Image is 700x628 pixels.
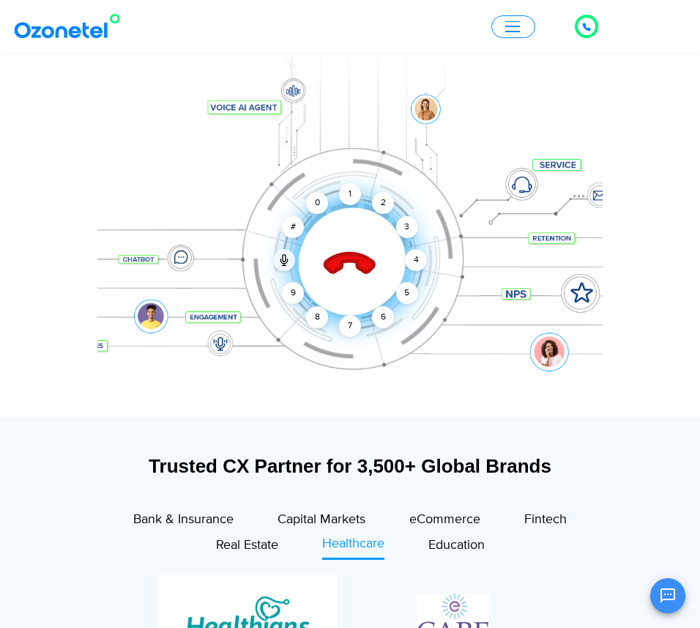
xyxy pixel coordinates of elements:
[282,216,304,238] div: #
[409,509,480,534] a: eCommerce
[428,537,485,553] span: Education
[278,509,365,534] a: Capital Markets
[396,216,418,238] div: 3
[306,306,328,328] div: 8
[396,282,418,304] div: 5
[306,192,328,214] div: 0
[133,511,234,528] span: Bank & Insurance
[278,511,365,528] span: Capital Markets
[372,192,394,214] div: 2
[409,511,480,528] span: eCommerce
[339,315,361,337] div: 7
[650,578,685,613] button: Open chat
[524,509,567,534] a: Fintech
[322,536,384,552] span: Healthcare
[105,454,595,479] div: Trusted CX Partner for 3,500+ Global Brands
[216,534,278,560] a: Real Estate
[216,537,278,553] span: Real Estate
[372,306,394,328] div: 6
[524,511,567,528] span: Fintech
[339,183,361,205] div: 1
[322,534,384,560] a: Healthcare
[428,534,485,560] a: Education
[133,509,234,534] a: Bank & Insurance
[282,282,304,304] div: 9
[405,249,427,271] div: 4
